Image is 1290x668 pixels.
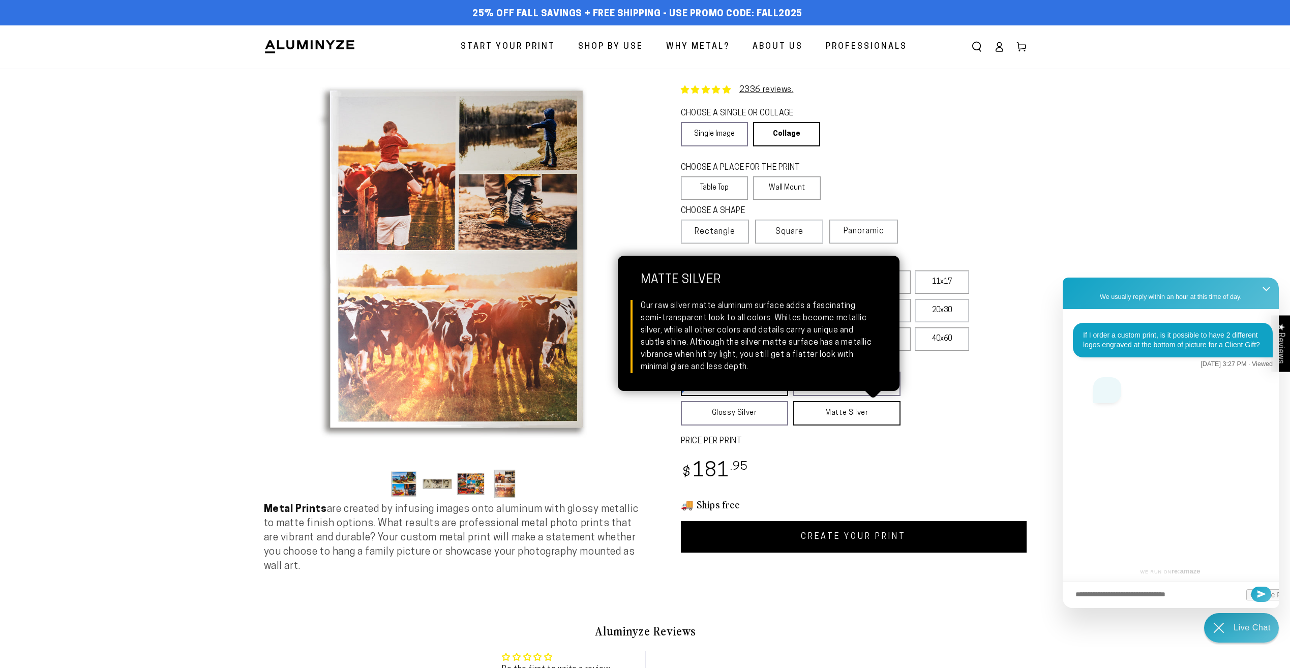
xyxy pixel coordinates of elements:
a: Start Your Print [453,34,563,60]
a: Collage [753,122,820,146]
a: 2336 reviews. [739,86,794,94]
div: Contact Us Directly [1234,613,1271,643]
a: Why Metal? [658,34,737,60]
label: 11x17 [915,270,969,294]
span: Shop By Use [578,40,643,54]
div: Average rating is 0.00 stars [502,651,610,663]
label: 40x60 [915,327,969,351]
span: Why Metal? [666,40,730,54]
legend: CHOOSE A SINGLE OR COLLAGE [681,108,811,119]
strong: Metal Prints [264,504,327,514]
strong: Matte Silver [641,274,877,300]
span: Panoramic [844,227,884,235]
bdi: 181 [681,462,748,481]
span: Rectangle [695,226,735,238]
button: Load image 2 in gallery view [423,468,453,499]
sup: .95 [730,461,748,473]
div: Click to open Judge.me floating reviews tab [1271,315,1290,372]
summary: Search our site [966,36,988,58]
button: Close Shoutbox [1256,278,1276,302]
div: Chat widget toggle [1204,613,1279,643]
h2: Aluminyze Reviews [348,622,942,640]
span: $ [682,466,691,480]
label: Table Top [681,176,748,200]
label: Wall Mount [753,176,821,200]
span: Professionals [826,40,907,54]
label: PRICE PER PRINT [681,436,1027,447]
button: Load image 1 in gallery view [389,468,419,499]
media-gallery: Gallery Viewer [264,69,645,502]
a: CREATE YOUR PRINT [681,521,1027,553]
img: Aluminyze [264,39,355,54]
a: Shop By Use [571,34,651,60]
span: Start Your Print [461,40,555,54]
span: Square [775,226,803,238]
label: 20x30 [915,299,969,322]
legend: CHOOSE A PLACE FOR THE PRINT [681,162,812,174]
a: Glossy Silver [681,401,788,426]
div: Our raw silver matte aluminum surface adds a fascinating semi-transparent look to all colors. Whi... [641,300,877,373]
a: Matte Silver [793,401,901,426]
span: 25% off FALL Savings + Free Shipping - Use Promo Code: FALL2025 [472,9,802,20]
h3: 🚚 Ships free [681,498,1027,511]
a: About Us [745,34,811,60]
button: Load image 4 in gallery view [490,468,520,499]
button: Load image 3 in gallery view [456,468,487,499]
span: are created by infusing images onto aluminum with glossy metallic to matte finish options. What r... [264,504,639,571]
iframe: Re:amaze Chat [1063,278,1279,608]
a: Single Image [681,122,748,146]
a: Professionals [818,34,915,60]
legend: CHOOSE A SHAPE [681,205,813,217]
span: About Us [753,40,803,54]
